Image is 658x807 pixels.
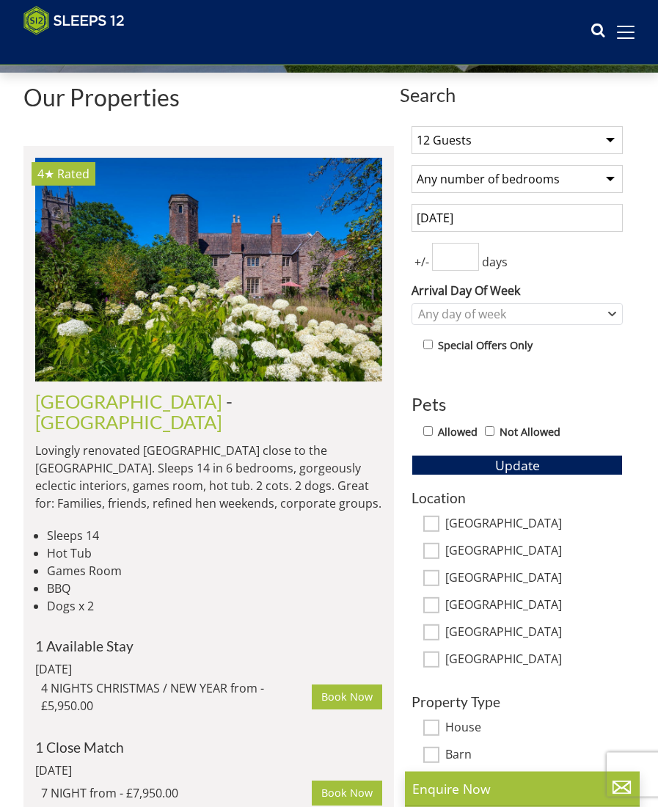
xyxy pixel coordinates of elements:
li: Hot Tub [47,544,382,562]
h1: Our Properties [23,84,394,110]
label: Special Offers Only [438,337,533,354]
img: Sleeps 12 [23,6,125,35]
input: Arrival Date [412,204,623,232]
div: Any day of week [414,306,604,322]
label: [GEOGRAPHIC_DATA] [445,544,623,560]
div: [DATE] [35,762,382,779]
span: Update [495,456,540,474]
label: Barn [445,748,623,764]
label: [GEOGRAPHIC_DATA] [445,652,623,668]
label: [GEOGRAPHIC_DATA] [445,571,623,587]
h3: Pets [412,395,623,414]
span: Search [400,84,635,105]
span: +/- [412,253,432,271]
li: Games Room [47,562,382,580]
li: Dogs x 2 [47,597,382,615]
a: 4★ Rated [35,158,382,381]
li: Sleeps 14 [47,527,382,544]
p: Lovingly renovated [GEOGRAPHIC_DATA] close to the [GEOGRAPHIC_DATA]. Sleeps 14 in 6 bedrooms, gor... [35,442,382,512]
a: [GEOGRAPHIC_DATA] [35,390,222,412]
button: Update [412,455,623,475]
span: days [479,253,511,271]
h4: 1 Available Stay [35,638,382,654]
span: Mingleby Manor has a 4 star rating under the Quality in Tourism Scheme [37,166,54,182]
h3: Location [412,490,623,505]
h3: Property Type [412,694,623,709]
div: 7 NIGHT from - £7,950.00 [41,784,312,802]
a: Book Now [312,684,382,709]
a: [GEOGRAPHIC_DATA] [35,411,222,433]
a: Book Now [312,781,382,806]
span: Rated [57,166,89,182]
label: Arrival Day Of Week [412,282,623,299]
label: [GEOGRAPHIC_DATA] [445,625,623,641]
label: [GEOGRAPHIC_DATA] [445,598,623,614]
div: Combobox [412,303,623,325]
label: Not Allowed [500,424,560,440]
span: - [35,390,233,433]
h4: 1 Close Match [35,740,382,755]
p: Enquire Now [412,779,632,798]
img: mingleby-manor-holiday-home-somerset-sleeps-13.original.jpg [35,158,382,381]
div: 4 NIGHTS CHRISTMAS / NEW YEAR from - £5,950.00 [41,679,312,715]
label: Allowed [438,424,478,440]
div: [DATE] [35,660,382,678]
iframe: Customer reviews powered by Trustpilot [16,44,170,56]
label: House [445,720,623,737]
label: [GEOGRAPHIC_DATA] [445,516,623,533]
li: BBQ [47,580,382,597]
